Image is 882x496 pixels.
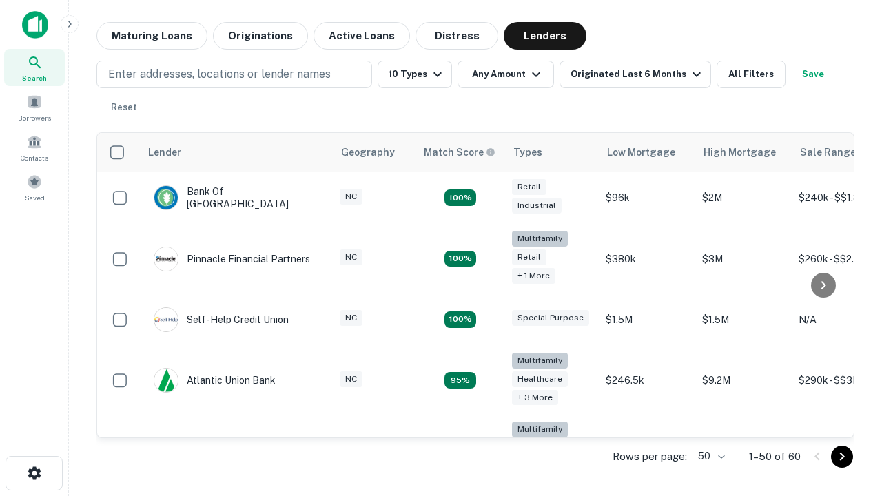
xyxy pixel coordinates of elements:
div: NC [340,249,362,265]
div: Matching Properties: 11, hasApolloMatch: undefined [444,311,476,328]
th: Lender [140,133,333,172]
div: Industrial [512,198,562,214]
h6: Match Score [424,145,493,160]
button: Active Loans [314,22,410,50]
button: Reset [102,94,146,121]
th: Capitalize uses an advanced AI algorithm to match your search with the best lender. The match sco... [416,133,505,172]
img: picture [154,247,178,271]
img: picture [154,308,178,331]
div: 50 [693,446,727,466]
div: Healthcare [512,371,568,387]
iframe: Chat Widget [813,342,882,408]
div: NC [340,189,362,205]
th: Geography [333,133,416,172]
div: Multifamily [512,231,568,247]
button: Maturing Loans [96,22,207,50]
div: Lender [148,144,181,161]
div: High Mortgage [704,144,776,161]
button: Any Amount [458,61,554,88]
button: Originations [213,22,308,50]
div: Atlantic Union Bank [154,368,276,393]
p: 1–50 of 60 [749,448,801,465]
div: Sale Range [800,144,856,161]
button: Save your search to get updates of matches that match your search criteria. [791,61,835,88]
td: $1.5M [599,293,695,346]
div: Bank Of [GEOGRAPHIC_DATA] [154,185,319,210]
td: $3M [695,224,792,293]
button: Originated Last 6 Months [560,61,711,88]
img: capitalize-icon.png [22,11,48,39]
div: + 1 more [512,268,555,284]
div: Low Mortgage [607,144,675,161]
div: Retail [512,179,546,195]
div: Self-help Credit Union [154,307,289,332]
td: $9.2M [695,346,792,415]
span: Contacts [21,152,48,163]
a: Saved [4,169,65,206]
p: Enter addresses, locations or lender names [108,66,331,83]
th: Types [505,133,599,172]
div: NC [340,371,362,387]
img: picture [154,186,178,209]
td: $246k [599,415,695,484]
td: $380k [599,224,695,293]
button: 10 Types [378,61,452,88]
button: Enter addresses, locations or lender names [96,61,372,88]
td: $3.2M [695,415,792,484]
span: Saved [25,192,45,203]
td: $1.5M [695,293,792,346]
div: Multifamily [512,353,568,369]
div: Geography [341,144,395,161]
img: picture [154,369,178,392]
button: All Filters [717,61,786,88]
div: Types [513,144,542,161]
th: Low Mortgage [599,133,695,172]
div: Capitalize uses an advanced AI algorithm to match your search with the best lender. The match sco... [424,145,495,160]
a: Contacts [4,129,65,166]
div: Pinnacle Financial Partners [154,247,310,271]
div: Matching Properties: 9, hasApolloMatch: undefined [444,372,476,389]
a: Borrowers [4,89,65,126]
td: $96k [599,172,695,224]
button: Go to next page [831,446,853,468]
div: The Fidelity Bank [154,437,265,462]
button: Distress [416,22,498,50]
div: Special Purpose [512,310,589,326]
div: NC [340,310,362,326]
th: High Mortgage [695,133,792,172]
div: Matching Properties: 17, hasApolloMatch: undefined [444,251,476,267]
div: Retail [512,249,546,265]
span: Search [22,72,47,83]
button: Lenders [504,22,586,50]
a: Search [4,49,65,86]
span: Borrowers [18,112,51,123]
div: Matching Properties: 15, hasApolloMatch: undefined [444,189,476,206]
p: Rows per page: [613,448,687,465]
td: $246.5k [599,346,695,415]
div: + 3 more [512,390,558,406]
div: Multifamily [512,422,568,437]
td: $2M [695,172,792,224]
div: Originated Last 6 Months [571,66,705,83]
